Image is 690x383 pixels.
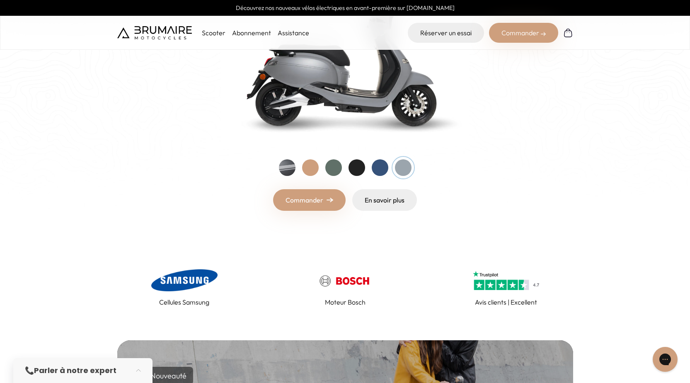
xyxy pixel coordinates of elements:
p: Moteur Bosch [325,297,366,307]
iframe: Gorgias live chat messenger [649,344,682,375]
a: Cellules Samsung [117,267,252,307]
a: Abonnement [232,29,271,37]
img: Panier [563,28,573,38]
a: En savoir plus [352,189,417,211]
a: Assistance [278,29,309,37]
p: Cellules Samsung [159,297,209,307]
img: right-arrow-2.png [541,32,546,37]
a: Commander [273,189,346,211]
div: Commander [489,23,558,43]
p: Avis clients | Excellent [475,297,537,307]
a: Réserver un essai [408,23,484,43]
p: Scooter [202,28,225,38]
a: Moteur Bosch [278,267,412,307]
img: right-arrow.png [327,198,333,202]
a: Avis clients | Excellent [439,267,573,307]
img: Brumaire Motocycles [117,26,192,39]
